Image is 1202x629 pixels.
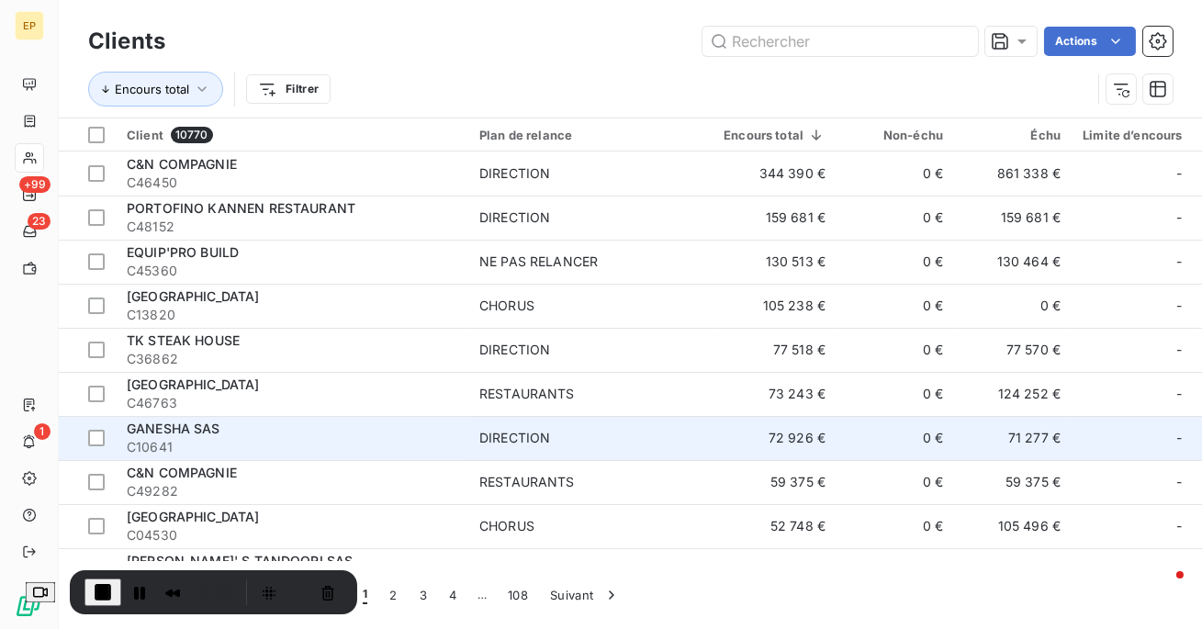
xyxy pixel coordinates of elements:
div: Limite d’encours [1083,128,1182,142]
span: - [1176,297,1182,315]
td: 105 496 € [954,504,1072,548]
a: 23 [15,217,43,246]
a: +99 [15,180,43,209]
td: 52 748 € [713,504,837,548]
span: Client [127,128,163,142]
button: Filtrer [246,74,331,104]
span: C04530 [127,526,457,545]
span: C48152 [127,218,457,236]
span: +99 [19,176,51,193]
button: 3 [409,576,438,614]
span: TK STEAK HOUSE [127,332,240,348]
span: 1 [34,423,51,440]
td: 0 € [837,548,954,592]
button: 1 [352,576,378,614]
span: - [1176,429,1182,447]
td: 124 252 € [954,372,1072,416]
button: 2 [378,576,408,614]
button: 108 [497,576,539,614]
td: 0 € [837,196,954,240]
td: 861 338 € [954,152,1072,196]
h3: Clients [88,25,165,58]
div: DIRECTION [479,164,550,183]
span: C10641 [127,438,457,456]
span: [GEOGRAPHIC_DATA] [127,376,260,392]
td: 130 464 € [954,240,1072,284]
td: 0 € [837,152,954,196]
span: EQUIP'PRO BUILD [127,244,239,260]
span: - [1176,385,1182,403]
td: 0 € [837,240,954,284]
td: 0 € [837,460,954,504]
span: C45360 [127,262,457,280]
span: C13820 [127,306,457,324]
button: Encours total [88,72,223,107]
td: 77 570 € [954,328,1072,372]
span: GANESHA SAS [127,421,220,436]
span: C46450 [127,174,457,192]
span: - [1176,517,1182,535]
img: Logo LeanPay [15,589,44,618]
span: C46763 [127,394,457,412]
span: C&N COMPAGNIE [127,156,237,172]
div: Non-échu [848,128,943,142]
td: 77 518 € [713,328,837,372]
td: 159 681 € [954,196,1072,240]
td: 159 681 € [713,196,837,240]
div: RESTAURANTS [479,473,575,491]
div: DIRECTION [479,208,550,227]
input: Rechercher [702,27,978,56]
td: 105 238 € [713,284,837,328]
span: - [1176,473,1182,491]
div: Échu [965,128,1061,142]
td: 47 341 € [713,548,837,592]
span: [PERSON_NAME]' S TANDOORI SAS [127,553,353,568]
td: 72 926 € [713,416,837,460]
td: 0 € [837,372,954,416]
span: 10770 [171,127,213,143]
td: 73 243 € [713,372,837,416]
div: NE PAS RELANCER [479,253,598,271]
td: 59 375 € [954,460,1072,504]
div: RESTAURANTS [479,385,575,403]
span: - [1176,164,1182,183]
span: … [467,580,497,610]
span: Encours total [115,82,189,96]
td: 0 € [954,284,1072,328]
td: 0 € [837,328,954,372]
span: [GEOGRAPHIC_DATA] [127,509,260,524]
button: Suivant [539,576,632,614]
span: 1 [363,586,367,604]
td: 0 € [837,416,954,460]
div: DIRECTION [479,341,550,359]
td: 59 375 € [713,460,837,504]
span: PORTOFINO KANNEN RESTAURANT [127,200,355,216]
div: DIRECTION [479,429,550,447]
span: C&N COMPAGNIE [127,465,237,480]
td: 0 € [837,284,954,328]
div: CHORUS [479,517,534,535]
div: CHORUS [479,297,534,315]
button: Actions [1044,27,1136,56]
span: C49282 [127,482,457,500]
td: 130 513 € [713,240,837,284]
div: Plan de relance [479,128,702,142]
span: [GEOGRAPHIC_DATA] [127,288,260,304]
span: - [1176,341,1182,359]
iframe: Intercom live chat [1140,567,1184,611]
button: 4 [438,576,467,614]
span: - [1176,208,1182,227]
span: - [1176,253,1182,271]
div: Encours total [724,128,826,142]
span: C36862 [127,350,457,368]
td: 0 € [837,504,954,548]
td: 71 277 € [954,416,1072,460]
td: 344 390 € [713,152,837,196]
span: 23 [28,213,51,230]
div: EP [15,11,44,40]
td: 47 969 € [954,548,1072,592]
